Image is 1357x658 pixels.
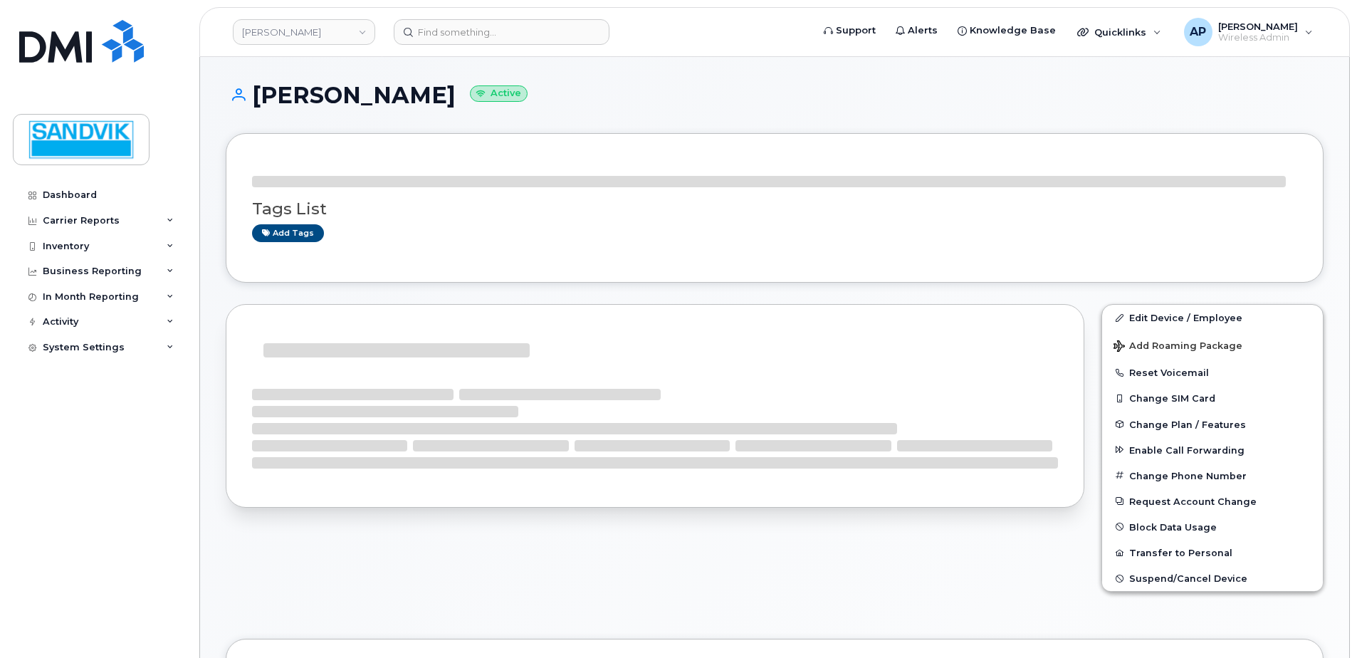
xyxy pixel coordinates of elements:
[1102,412,1323,437] button: Change Plan / Features
[1102,565,1323,591] button: Suspend/Cancel Device
[1102,305,1323,330] a: Edit Device / Employee
[1102,540,1323,565] button: Transfer to Personal
[1102,514,1323,540] button: Block Data Usage
[252,224,324,242] a: Add tags
[1114,340,1242,354] span: Add Roaming Package
[226,83,1324,108] h1: [PERSON_NAME]
[1102,489,1323,514] button: Request Account Change
[470,85,528,102] small: Active
[1129,444,1245,455] span: Enable Call Forwarding
[1129,419,1246,429] span: Change Plan / Features
[252,200,1297,218] h3: Tags List
[1102,463,1323,489] button: Change Phone Number
[1102,330,1323,360] button: Add Roaming Package
[1102,385,1323,411] button: Change SIM Card
[1129,573,1247,584] span: Suspend/Cancel Device
[1102,437,1323,463] button: Enable Call Forwarding
[1102,360,1323,385] button: Reset Voicemail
